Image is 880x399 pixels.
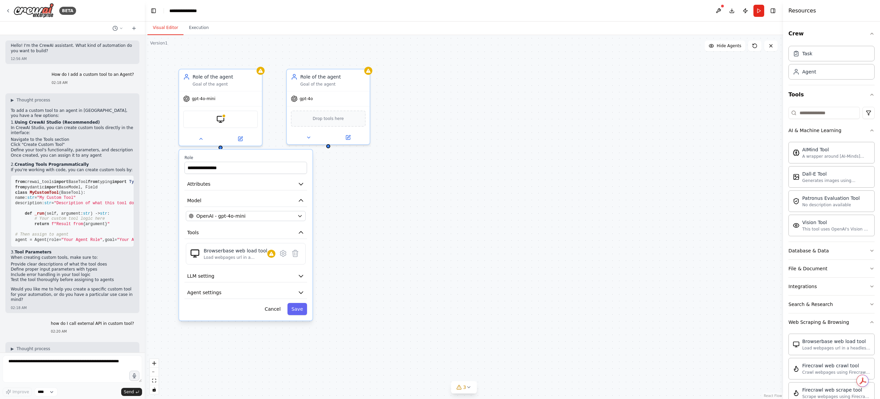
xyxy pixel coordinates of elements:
[286,69,370,145] div: Role of the agentGoal of the agentgpt-4oDrop tools here
[187,181,210,187] span: Attributes
[68,180,88,184] span: BaseTool
[15,201,44,206] span: description:
[793,198,800,205] img: PatronusEvalTool
[788,85,875,104] button: Tools
[44,185,59,190] span: import
[52,222,83,226] span: f"Result from
[463,384,466,391] span: 3
[802,50,812,57] div: Task
[117,238,158,242] span: "Your Agent Goal"
[107,222,110,226] span: "
[192,96,215,101] span: gpt-4o-mini
[184,226,307,239] button: Tools
[11,120,134,125] h2: 1.
[313,115,344,122] span: Drop tools here
[184,286,307,299] button: Agent settings
[112,180,127,184] span: import
[107,211,110,216] span: :
[11,153,134,158] li: Once created, you can assign it to any agent
[802,345,870,351] div: Load webpages url in a headless browser using Browserbase and return the contents
[802,219,870,226] div: Vision Tool
[13,3,54,18] img: Logo
[121,388,142,396] button: Send
[802,178,870,183] div: Generates images using OpenAI's Dall-E model.
[16,346,50,351] span: Thought process
[35,216,105,221] span: # Your custom tool logic here
[11,108,134,119] p: To add a custom tool to an agent in [GEOGRAPHIC_DATA], you have a few options:
[11,272,134,278] li: Include error handling in your tool logic
[788,7,816,15] h4: Resources
[15,180,25,184] span: from
[61,190,81,195] span: BaseTool
[83,222,107,226] span: {argument}
[802,362,870,369] div: Firecrawl web crawl tool
[44,201,52,206] span: str
[98,180,112,184] span: typing
[100,211,107,216] span: str
[54,180,68,184] span: import
[61,238,102,242] span: "Your Agent Role"
[11,255,134,260] p: When creating custom tools, make sure to:
[80,190,85,195] span: ):
[150,40,168,46] div: Version 1
[289,247,301,259] button: Delete tool
[184,155,307,160] label: Role
[35,211,44,216] span: _run
[184,270,307,282] button: LLM setting
[14,162,89,167] strong: Creating Tools Programmatically
[793,174,800,180] img: DallETool
[788,283,817,290] div: Integrations
[37,195,76,200] span: "My Custom Tool"
[15,238,49,242] span: agent = Agent(
[169,7,197,14] nav: breadcrumb
[705,40,745,51] button: Hide Agents
[110,24,126,32] button: Switch to previous chat
[124,389,134,395] span: Send
[11,148,134,153] li: Define your tool's functionality, parameters, and description
[27,195,35,200] span: str
[129,371,139,381] button: Click to speak your automation idea
[30,190,59,195] span: MyCustomTool
[300,73,366,80] div: Role of the agent
[802,370,870,375] div: Crawl webpages using Firecrawl and return the contents
[150,359,159,394] div: React Flow controls
[768,6,778,16] button: Hide right sidebar
[11,305,134,310] div: 02:18 AM
[52,201,54,206] span: =
[47,211,83,216] span: self, argument:
[802,226,870,232] div: This tool uses OpenAI's Vision API to describe the contents of an image.
[54,201,141,206] span: "Description of what this tool does"
[802,387,870,393] div: Firecrawl web scrape tool
[186,211,306,221] button: OpenAI - gpt-4o-mini
[196,213,245,219] span: OpenAI - gpt-4o-mini
[793,365,800,372] img: FirecrawlCrawlWebsiteTool
[788,127,841,134] div: AI & Machine Learning
[788,278,875,295] button: Integrations
[329,133,367,142] button: Open in side panel
[150,368,159,376] button: zoom out
[59,185,98,190] span: BaseModel, Field
[802,338,870,345] div: Browserbase web load tool
[25,185,44,190] span: pydantic
[11,97,14,103] span: ▶
[129,180,139,184] span: Type
[190,249,200,258] img: BrowserbaseLoadTool
[11,162,134,167] h2: 2.
[802,171,870,177] div: Dall-E Tool
[287,303,307,315] button: Save
[451,381,477,394] button: 3
[11,167,134,173] p: If you're working with code, you can create custom tools by:
[788,247,829,254] div: Database & Data
[147,21,183,35] button: Visual Editor
[129,24,139,32] button: Start a new chat
[25,211,32,216] span: def
[788,122,875,139] button: AI & Machine Learning
[11,56,134,61] div: 12:56 AM
[717,43,741,49] span: Hide Agents
[764,394,782,398] a: React Flow attribution
[90,211,100,216] span: ) ->
[187,197,201,204] span: Model
[221,135,259,143] button: Open in side panel
[300,96,313,101] span: gpt-4o
[51,321,134,327] p: how do I call external API in custom tool?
